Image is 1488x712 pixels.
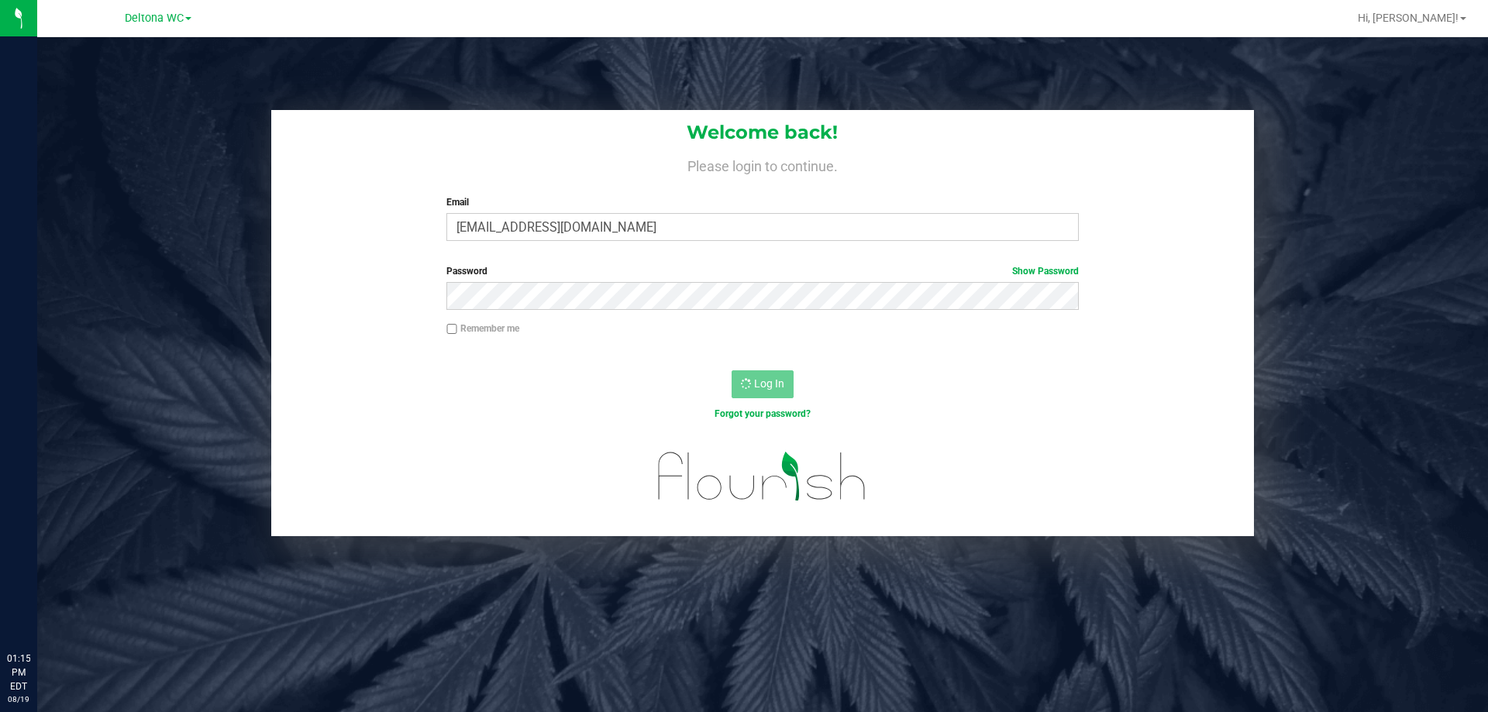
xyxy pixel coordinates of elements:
[271,155,1254,174] h4: Please login to continue.
[732,370,794,398] button: Log In
[7,693,30,705] p: 08/19
[1358,12,1459,24] span: Hi, [PERSON_NAME]!
[125,12,184,25] span: Deltona WC
[446,322,519,335] label: Remember me
[639,437,885,516] img: flourish_logo.svg
[446,324,457,335] input: Remember me
[446,195,1078,209] label: Email
[715,408,811,419] a: Forgot your password?
[754,377,784,390] span: Log In
[446,266,487,277] span: Password
[271,122,1254,143] h1: Welcome back!
[1012,266,1079,277] a: Show Password
[7,652,30,693] p: 01:15 PM EDT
